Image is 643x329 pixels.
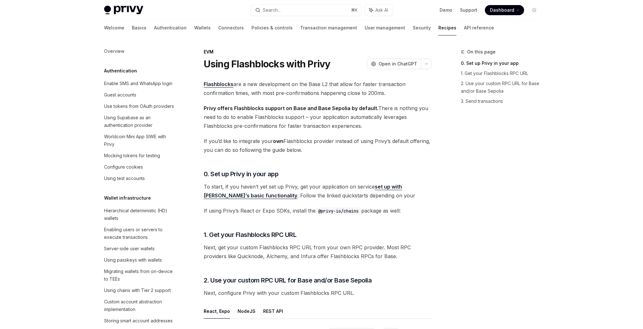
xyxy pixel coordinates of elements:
[99,243,180,254] a: Server-side user wallets
[413,20,431,35] a: Security
[104,6,143,15] img: light logo
[365,4,393,16] button: Ask AI
[99,266,180,285] a: Migrating wallets from on-device to TEEs
[104,194,151,202] h5: Wallet infrastructure
[367,59,421,69] button: Open in ChatGPT
[461,68,544,78] a: 1. Get your Flashblocks RPC URL
[218,20,244,35] a: Connectors
[104,226,176,241] div: Enabling users or servers to execute transactions
[204,206,432,215] span: If using Privy’s React or Expo SDKs, install the package as well:
[194,20,211,35] a: Wallets
[104,133,176,148] div: Worldcoin Mini App SIWE with Privy
[99,112,180,131] a: Using Supabase as an authentication provider
[104,256,162,264] div: Using passkeys with wallets
[461,78,544,96] a: 2. Use your custom RPC URL for Base and/or Base Sepolia
[460,7,477,13] a: Support
[104,80,172,87] div: Enable SMS and WhatsApp login
[263,304,283,319] button: REST API
[204,58,331,70] h1: Using Flashblocks with Privy
[99,46,180,57] a: Overview
[461,58,544,68] a: 0. Set up Privy in your app
[365,20,405,35] a: User management
[351,8,358,13] span: ⌘ K
[104,268,176,283] div: Migrating wallets from on-device to TEEs
[464,20,494,35] a: API reference
[99,205,180,224] a: Hierarchical deterministic (HD) wallets
[490,7,514,13] span: Dashboard
[263,6,281,14] div: Search...
[204,243,432,261] span: Next, get your custom Flashblocks RPC URL from your own RPC provider. Most RPC providers like Qui...
[204,81,233,88] a: Flashblocks
[467,48,496,56] span: On this page
[99,254,180,266] a: Using passkeys with wallets
[204,104,432,130] span: There is nothing you need to do to enable Flashblocks support – your application automatically le...
[104,47,124,55] div: Overview
[104,114,176,129] div: Using Supabase as an authentication provider
[99,101,180,112] a: Use tokens from OAuth providers
[529,5,539,15] button: Toggle dark mode
[204,230,297,239] span: 1. Get your Flashblocks RPC URL
[104,102,174,110] div: Use tokens from OAuth providers
[204,105,378,111] strong: Privy offers Flashblocks support on Base and Base Sepolia by default.
[99,150,180,161] a: Mocking tokens for testing
[204,170,279,178] span: 0. Set up Privy in your app
[204,80,432,97] span: are a new development on the Base L2 that allow for faster transaction confirmation times, with m...
[375,7,388,13] span: Ask AI
[204,304,230,319] button: React, Expo
[99,161,180,173] a: Configure cookies
[316,208,361,214] code: @privy-io/chains
[104,298,176,313] div: Custom account abstraction implementation
[379,61,417,67] span: Open in ChatGPT
[238,304,256,319] button: NodeJS
[438,20,456,35] a: Recipes
[251,4,362,16] button: Search...⌘K
[104,163,143,171] div: Configure cookies
[461,96,544,106] a: 3. Send transactions
[132,20,146,35] a: Basics
[273,138,283,144] strong: own
[104,20,124,35] a: Welcome
[99,173,180,184] a: Using test accounts
[99,224,180,243] a: Enabling users or servers to execute transactions
[485,5,524,15] a: Dashboard
[104,91,136,99] div: Guest accounts
[154,20,187,35] a: Authentication
[251,20,293,35] a: Policies & controls
[104,152,160,159] div: Mocking tokens for testing
[99,285,180,296] a: Using chains with Tier 2 support
[104,287,171,294] div: Using chains with Tier 2 support
[99,131,180,150] a: Worldcoin Mini App SIWE with Privy
[104,175,145,182] div: Using test accounts
[204,49,432,55] div: EVM
[204,276,372,285] span: 2. Use your custom RPC URL for Base and/or Base Sepolia
[440,7,452,13] a: Demo
[99,89,180,101] a: Guest accounts
[300,20,357,35] a: Transaction management
[104,67,137,75] h5: Authentication
[204,289,432,297] span: Next, configure Privy with your custom Flashblocks RPC URL.
[204,182,432,200] span: To start, if you haven’t yet set up Privy, get your application on service . Follow the linked qu...
[104,207,176,222] div: Hierarchical deterministic (HD) wallets
[104,245,155,252] div: Server-side user wallets
[104,317,173,325] div: Storing smart account addresses
[99,315,180,326] a: Storing smart account addresses
[99,296,180,315] a: Custom account abstraction implementation
[99,78,180,89] a: Enable SMS and WhatsApp login
[204,137,432,154] span: If you’d like to integrate your Flashblocks provider instead of using Privy’s default offering, y...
